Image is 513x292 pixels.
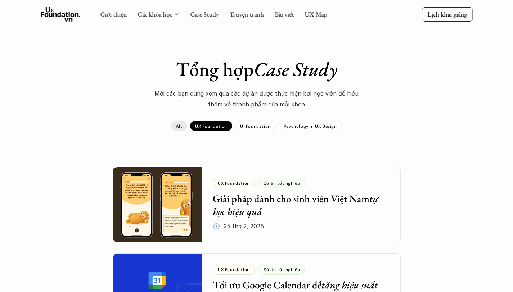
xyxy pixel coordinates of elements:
h1: Tổng hợp [131,58,383,81]
p: Mời các bạn cùng xem qua các dự án được thực hiện bới học viên để hiểu thêm về thành phẩm của mỗi... [149,88,365,110]
a: UI Foundation [235,121,276,131]
a: UX FoundationĐồ án tốt nghiệpGiải pháp dành cho sinh viên Việt Namtự học hiệu quả🕔 25 thg 2, 2025 [113,167,401,242]
p: Lịch khai giảng [427,10,467,18]
p: Psychology in UX Design [284,123,337,128]
a: Giới thiệu [100,10,127,18]
a: UX Map [305,10,327,18]
p: UI Foundation [240,123,271,128]
a: Các khóa học [138,10,172,18]
a: Case Study [190,10,219,18]
a: UX Foundation [190,121,232,131]
p: UX Foundation [195,123,227,128]
a: Psychology in UX Design [279,121,342,131]
a: Bài viết [275,10,294,18]
a: Truyện tranh [229,10,264,18]
a: All [171,121,187,131]
p: All [176,123,182,128]
em: Case Study [254,56,337,82]
a: Lịch khai giảng [422,7,473,21]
